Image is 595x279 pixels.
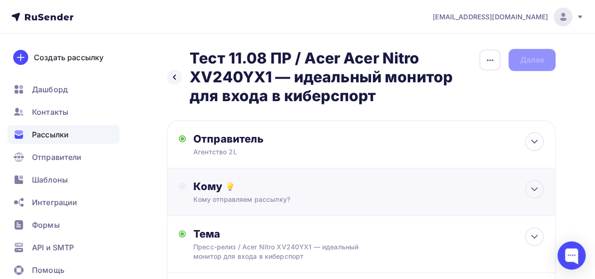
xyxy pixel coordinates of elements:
a: Формы [8,215,119,234]
a: Рассылки [8,125,119,144]
span: Отправители [32,151,82,163]
div: Агентство 2L [193,147,377,157]
div: Пресс-релиз / Acer Nitro XV240YX1 — идеальный монитор для входа в киберспорт [193,242,361,261]
span: Дашборд [32,84,68,95]
div: Отправитель [193,132,397,145]
span: Помощь [32,264,64,276]
span: Контакты [32,106,68,118]
span: [EMAIL_ADDRESS][DOMAIN_NAME] [433,12,548,22]
span: Формы [32,219,60,231]
a: Отправители [8,148,119,167]
div: Создать рассылку [34,52,103,63]
div: Кому отправляем рассылку? [193,195,508,204]
div: Кому [193,180,544,193]
span: Рассылки [32,129,69,140]
a: [EMAIL_ADDRESS][DOMAIN_NAME] [433,8,584,26]
a: Шаблоны [8,170,119,189]
span: API и SMTP [32,242,74,253]
a: Контакты [8,103,119,121]
span: Интеграции [32,197,77,208]
h2: Тест 11.08 ПР / Acer Acer Nitro XV240YX1 — идеальный монитор для входа в киберспорт [190,49,479,105]
a: Дашборд [8,80,119,99]
span: Шаблоны [32,174,68,185]
div: Тема [193,227,379,240]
